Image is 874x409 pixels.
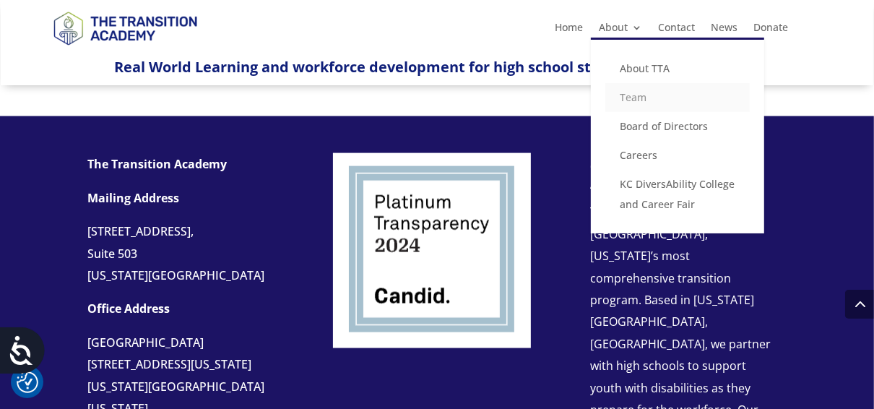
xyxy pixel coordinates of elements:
[555,22,583,38] a: Home
[605,112,750,141] a: Board of Directors
[599,22,642,38] a: About
[17,371,38,393] img: Revisit consent button
[333,337,531,351] a: Logo-Noticias
[87,356,251,372] span: [STREET_ADDRESS][US_STATE]
[87,190,179,206] strong: Mailing Address
[605,83,750,112] a: Team
[711,22,737,38] a: News
[17,371,38,393] button: Cookie Settings
[605,54,750,83] a: About TTA
[87,220,295,242] div: [STREET_ADDRESS],
[333,153,531,348] img: Screenshot 2024-06-22 at 11.34.49 AM
[87,301,170,317] strong: Office Address
[658,22,695,38] a: Contact
[87,156,227,172] strong: The Transition Academy
[87,264,295,286] div: [US_STATE][GEOGRAPHIC_DATA]
[47,2,203,53] img: TTA Brand_TTA Primary Logo_Horizontal_Light BG
[114,57,760,77] span: Real World Learning and workforce development for high school students with disabilities
[605,170,750,219] a: KC DiversAbility College and Career Fair
[753,22,788,38] a: Donate
[87,243,295,264] div: Suite 503
[605,141,750,170] a: Careers
[590,153,776,201] h3: Support The Transition Academy
[47,43,203,56] a: Logo-Noticias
